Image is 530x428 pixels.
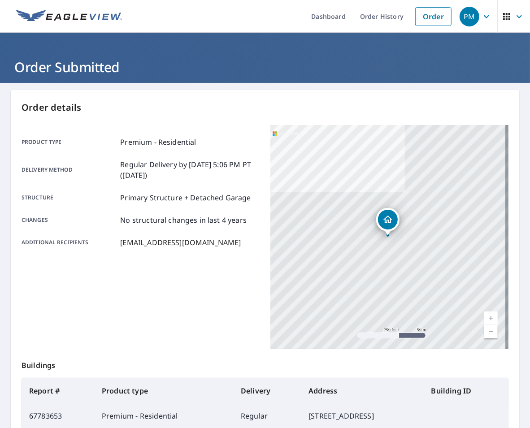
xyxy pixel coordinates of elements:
[22,101,508,114] p: Order details
[120,137,196,147] p: Premium - Residential
[120,215,247,225] p: No structural changes in last 4 years
[22,137,117,147] p: Product type
[301,378,424,403] th: Address
[22,237,117,248] p: Additional recipients
[22,349,508,378] p: Buildings
[95,378,234,403] th: Product type
[22,192,117,203] p: Structure
[16,10,122,23] img: EV Logo
[11,58,519,76] h1: Order Submitted
[22,378,95,403] th: Report #
[22,215,117,225] p: Changes
[460,7,479,26] div: PM
[376,208,400,236] div: Dropped pin, building 1, Residential property, 7143 Darling St SE Salem, OR 97317
[484,325,498,338] a: Current Level 17, Zoom Out
[484,311,498,325] a: Current Level 17, Zoom In
[424,378,508,403] th: Building ID
[120,237,241,248] p: [EMAIL_ADDRESS][DOMAIN_NAME]
[120,159,260,181] p: Regular Delivery by [DATE] 5:06 PM PT ([DATE])
[415,7,452,26] a: Order
[22,159,117,181] p: Delivery method
[234,378,301,403] th: Delivery
[120,192,251,203] p: Primary Structure + Detached Garage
